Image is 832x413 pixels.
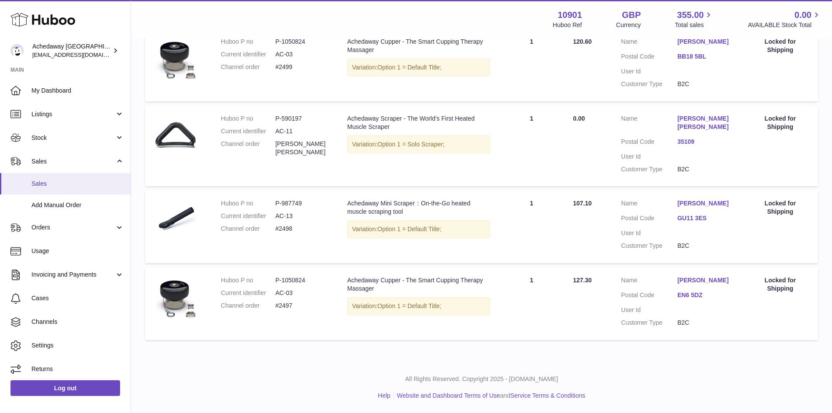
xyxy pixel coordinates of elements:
[275,127,330,135] dd: AC-11
[31,318,124,326] span: Channels
[378,392,390,399] a: Help
[677,80,734,88] dd: B2C
[221,63,276,71] dt: Channel order
[347,276,490,293] div: Achedaway Cupper - The Smart Cupping Therapy Massager
[499,267,564,340] td: 1
[397,392,500,399] a: Website and Dashboard Terms of Use
[275,199,330,208] dd: P-987749
[275,63,330,71] dd: #2499
[154,199,197,243] img: musclescraper_750x_c42b3404-e4d5-48e3-b3b1-8be745232369.png
[621,306,677,314] dt: User Id
[677,319,734,327] dd: B2C
[275,212,330,220] dd: AC-13
[621,199,677,210] dt: Name
[347,199,490,216] div: Achedaway Mini Scraper：On-the-Go heated muscle scraping tool
[31,134,115,142] span: Stock
[677,165,734,174] dd: B2C
[621,80,677,88] dt: Customer Type
[31,110,115,118] span: Listings
[275,115,330,123] dd: P-590197
[621,242,677,250] dt: Customer Type
[751,38,809,54] div: Locked for Shipping
[677,214,734,222] a: GU11 3ES
[10,380,120,396] a: Log out
[751,115,809,131] div: Locked for Shipping
[31,341,124,350] span: Settings
[621,165,677,174] dt: Customer Type
[347,135,490,153] div: Variation:
[10,44,24,57] img: admin@newpb.co.uk
[794,9,811,21] span: 0.00
[347,59,490,76] div: Variation:
[499,106,564,186] td: 1
[221,115,276,123] dt: Huboo P no
[751,199,809,216] div: Locked for Shipping
[31,180,124,188] span: Sales
[221,289,276,297] dt: Current identifier
[275,289,330,297] dd: AC-03
[221,225,276,233] dt: Channel order
[751,276,809,293] div: Locked for Shipping
[221,276,276,285] dt: Huboo P no
[138,375,825,383] p: All Rights Reserved. Copyright 2025 - [DOMAIN_NAME]
[675,9,714,29] a: 355.00 Total sales
[275,302,330,310] dd: #2497
[621,38,677,48] dt: Name
[677,9,704,21] span: 355.00
[621,276,677,287] dt: Name
[677,276,734,285] a: [PERSON_NAME]
[221,38,276,46] dt: Huboo P no
[275,140,330,156] dd: [PERSON_NAME] [PERSON_NAME]
[275,225,330,233] dd: #2498
[154,115,197,158] img: Achedaway-Muscle-Scraper.png
[31,294,124,302] span: Cases
[275,50,330,59] dd: AC-03
[154,276,197,320] img: Achedaway-Solo-Cupper.jpg
[347,220,490,238] div: Variation:
[621,291,677,302] dt: Postal Code
[677,242,734,250] dd: B2C
[748,9,822,29] a: 0.00 AVAILABLE Stock Total
[573,277,592,284] span: 127.30
[621,229,677,237] dt: User Id
[31,271,115,279] span: Invoicing and Payments
[558,9,582,21] strong: 10901
[573,38,592,45] span: 120.60
[616,21,641,29] div: Currency
[621,214,677,225] dt: Postal Code
[347,38,490,54] div: Achedaway Cupper - The Smart Cupping Therapy Massager
[31,365,124,373] span: Returns
[221,140,276,156] dt: Channel order
[621,67,677,76] dt: User Id
[499,191,564,263] td: 1
[499,29,564,101] td: 1
[31,201,124,209] span: Add Manual Order
[31,247,124,255] span: Usage
[377,302,442,309] span: Option 1 = Default Title;
[573,115,585,122] span: 0.00
[622,9,641,21] strong: GBP
[31,87,124,95] span: My Dashboard
[677,38,734,46] a: [PERSON_NAME]
[275,276,330,285] dd: P-1050824
[677,291,734,299] a: EN6 5DZ
[377,226,442,233] span: Option 1 = Default Title;
[221,127,276,135] dt: Current identifier
[221,212,276,220] dt: Current identifier
[221,50,276,59] dt: Current identifier
[621,319,677,327] dt: Customer Type
[621,138,677,148] dt: Postal Code
[677,115,734,131] a: [PERSON_NAME] [PERSON_NAME]
[347,297,490,315] div: Variation:
[377,64,442,71] span: Option 1 = Default Title;
[748,21,822,29] span: AVAILABLE Stock Total
[394,392,585,400] li: and
[677,199,734,208] a: [PERSON_NAME]
[675,21,714,29] span: Total sales
[677,138,734,146] a: 35109
[677,52,734,61] a: BB18 5BL
[621,115,677,133] dt: Name
[221,302,276,310] dt: Channel order
[510,392,585,399] a: Service Terms & Conditions
[154,38,197,81] img: Achedaway-Solo-Cupper.jpg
